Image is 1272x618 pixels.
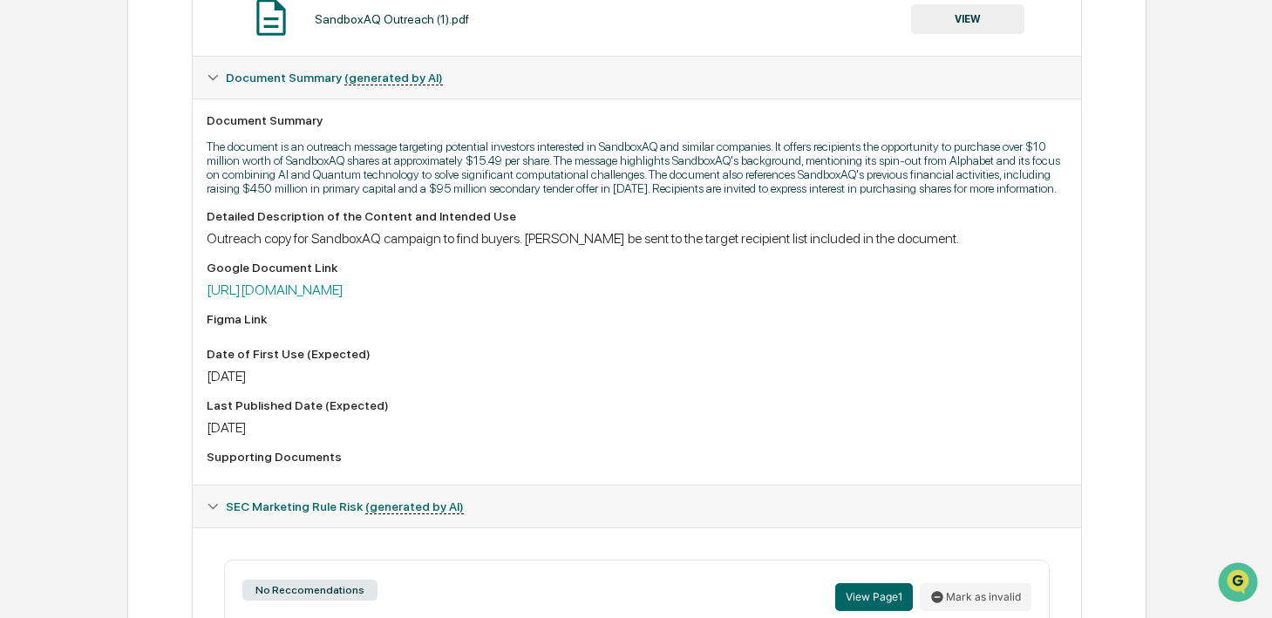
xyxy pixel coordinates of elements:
div: Date of First Use (Expected) [207,347,1067,361]
span: Preclearance [35,220,112,237]
a: Powered byPylon [123,295,211,309]
button: Start new chat [296,139,317,160]
div: 🖐️ [17,221,31,235]
iframe: Open customer support [1216,560,1263,608]
div: Start new chat [59,133,286,151]
div: Detailed Description of the Content and Intended Use [207,209,1067,223]
div: [DATE] [207,419,1067,436]
u: (generated by AI) [344,71,443,85]
a: 🖐️Preclearance [10,213,119,244]
button: VIEW [911,4,1024,34]
div: We're available if you need us! [59,151,221,165]
span: SEC Marketing Rule Risk [226,499,464,513]
div: Document Summary [207,113,1067,127]
div: 🗄️ [126,221,140,235]
div: No Reccomendations [242,580,378,601]
span: Pylon [173,295,211,309]
a: 🔎Data Lookup [10,246,117,277]
div: SandboxAQ Outreach (1).pdf [315,12,469,26]
div: Outreach copy for SandboxAQ campaign to find buyers. [PERSON_NAME] be sent to the target recipien... [207,230,1067,247]
div: Supporting Documents [207,450,1067,464]
div: Document Summary (generated by AI) [193,98,1081,485]
a: 🗄️Attestations [119,213,223,244]
div: Last Published Date (Expected) [207,398,1067,412]
p: How can we help? [17,37,317,65]
img: 1746055101610-c473b297-6a78-478c-a979-82029cc54cd1 [17,133,49,165]
span: Attestations [144,220,216,237]
div: 🔎 [17,255,31,268]
span: Data Lookup [35,253,110,270]
div: [DATE] [207,368,1067,384]
div: Figma Link [207,312,1067,326]
span: Document Summary [226,71,443,85]
u: (generated by AI) [365,499,464,514]
div: Google Document Link [207,261,1067,275]
div: SEC Marketing Rule Risk (generated by AI) [193,486,1081,527]
button: View Page1 [835,583,913,611]
a: [URL][DOMAIN_NAME] [207,282,344,298]
p: The document is an outreach message targeting potential investors interested in SandboxAQ and sim... [207,139,1067,195]
button: Mark as invalid [920,583,1031,611]
div: Document Summary (generated by AI) [193,57,1081,98]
